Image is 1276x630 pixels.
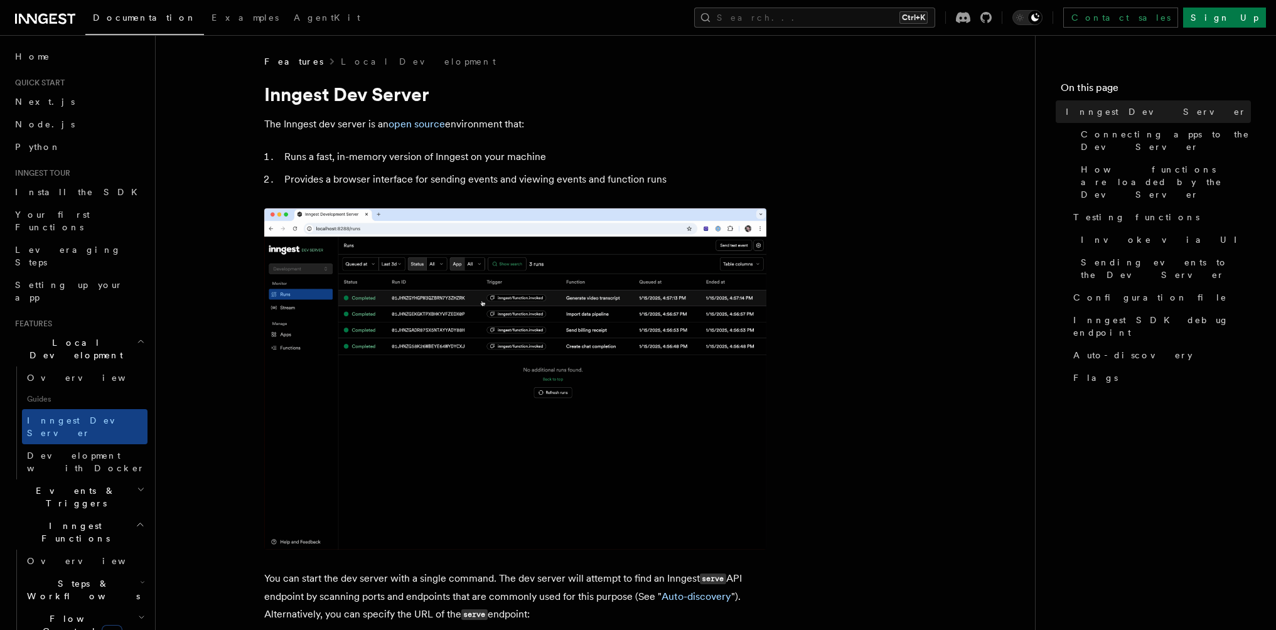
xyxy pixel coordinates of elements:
[22,409,147,444] a: Inngest Dev Server
[85,4,204,35] a: Documentation
[15,142,61,152] span: Python
[15,280,123,302] span: Setting up your app
[1081,233,1248,246] span: Invoke via UI
[22,577,140,602] span: Steps & Workflows
[281,148,766,166] li: Runs a fast, in-memory version of Inngest on your machine
[212,13,279,23] span: Examples
[10,45,147,68] a: Home
[281,171,766,188] li: Provides a browser interface for sending events and viewing events and function runs
[1076,251,1251,286] a: Sending events to the Dev Server
[27,451,145,473] span: Development with Docker
[10,515,147,550] button: Inngest Functions
[1066,105,1247,118] span: Inngest Dev Server
[1076,158,1251,206] a: How functions are loaded by the Dev Server
[22,550,147,572] a: Overview
[1068,206,1251,228] a: Testing functions
[15,119,75,129] span: Node.js
[1068,286,1251,309] a: Configuration file
[27,556,156,566] span: Overview
[10,520,136,545] span: Inngest Functions
[1073,371,1118,384] span: Flags
[27,373,156,383] span: Overview
[264,208,766,550] img: Dev Server Demo
[294,13,360,23] span: AgentKit
[1068,366,1251,389] a: Flags
[10,181,147,203] a: Install the SDK
[10,366,147,479] div: Local Development
[10,238,147,274] a: Leveraging Steps
[10,484,137,510] span: Events & Triggers
[22,444,147,479] a: Development with Docker
[1081,256,1251,281] span: Sending events to the Dev Server
[10,274,147,309] a: Setting up your app
[341,55,496,68] a: Local Development
[1073,349,1193,361] span: Auto-discovery
[694,8,935,28] button: Search...Ctrl+K
[899,11,928,24] kbd: Ctrl+K
[264,115,766,133] p: The Inngest dev server is an environment that:
[662,590,731,602] a: Auto-discovery
[1061,100,1251,123] a: Inngest Dev Server
[204,4,286,34] a: Examples
[22,389,147,409] span: Guides
[10,331,147,366] button: Local Development
[264,83,766,105] h1: Inngest Dev Server
[27,415,134,438] span: Inngest Dev Server
[461,609,488,620] code: serve
[286,4,368,34] a: AgentKit
[15,97,75,107] span: Next.js
[10,78,65,88] span: Quick start
[10,336,137,361] span: Local Development
[264,570,766,624] p: You can start the dev server with a single command. The dev server will attempt to find an Innges...
[264,55,323,68] span: Features
[93,13,196,23] span: Documentation
[15,187,145,197] span: Install the SDK
[1081,128,1251,153] span: Connecting apps to the Dev Server
[1076,228,1251,251] a: Invoke via UI
[1076,123,1251,158] a: Connecting apps to the Dev Server
[1073,211,1199,223] span: Testing functions
[10,319,52,329] span: Features
[389,118,445,130] a: open source
[10,90,147,113] a: Next.js
[15,50,50,63] span: Home
[15,245,121,267] span: Leveraging Steps
[10,113,147,136] a: Node.js
[1081,163,1251,201] span: How functions are loaded by the Dev Server
[22,366,147,389] a: Overview
[1012,10,1043,25] button: Toggle dark mode
[700,574,726,584] code: serve
[22,572,147,607] button: Steps & Workflows
[10,203,147,238] a: Your first Functions
[10,168,70,178] span: Inngest tour
[1073,314,1251,339] span: Inngest SDK debug endpoint
[10,479,147,515] button: Events & Triggers
[1068,344,1251,366] a: Auto-discovery
[10,136,147,158] a: Python
[1073,291,1227,304] span: Configuration file
[15,210,90,232] span: Your first Functions
[1063,8,1178,28] a: Contact sales
[1061,80,1251,100] h4: On this page
[1068,309,1251,344] a: Inngest SDK debug endpoint
[1183,8,1266,28] a: Sign Up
